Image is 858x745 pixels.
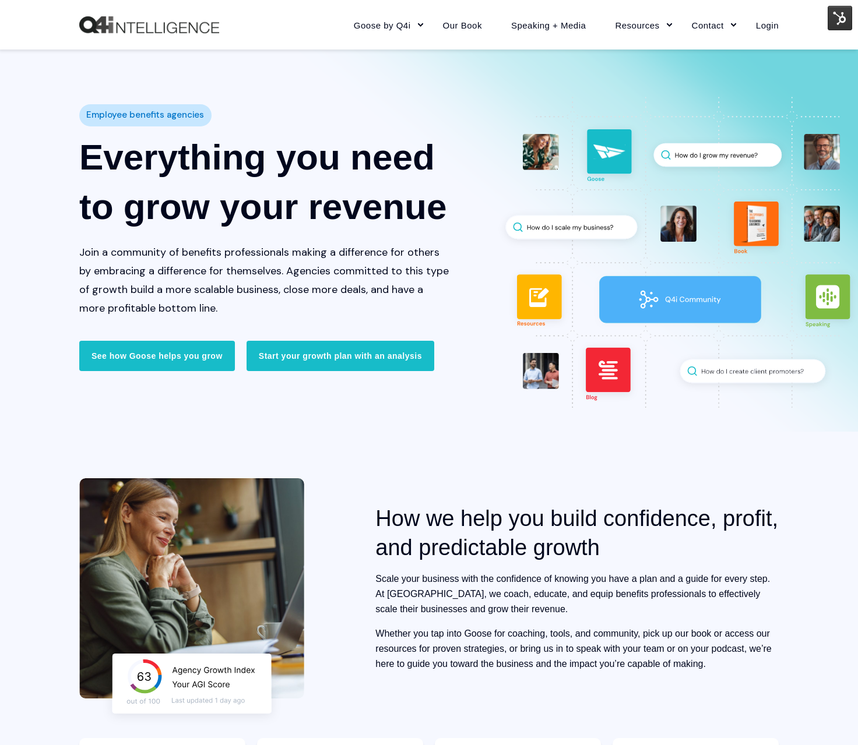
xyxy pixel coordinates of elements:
[800,689,858,745] iframe: Chat Widget
[375,504,779,562] h2: How we help you build confidence, profit, and predictable growth
[375,626,779,672] p: Whether you tap into Goose for coaching, tools, and community, pick up our book or access our res...
[247,341,434,371] a: Start your growth plan with an analysis
[79,243,450,317] p: Join a community of benefits professionals making a difference for others by embracing a differen...
[86,107,204,123] span: Employee benefits agencies
[79,478,304,726] img: Woman smiling looking at her laptop with a floating graphic displaying Agency Growth Index results
[79,16,219,34] a: Back to Home
[375,571,779,617] p: Scale your business with the confidence of knowing you have a plan and a guide for every step. At...
[79,341,235,371] a: See how Goose helps you grow
[828,6,852,30] img: HubSpot Tools Menu Toggle
[79,132,450,231] h1: Everything you need to grow your revenue
[79,16,219,34] img: Q4intelligence, LLC logo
